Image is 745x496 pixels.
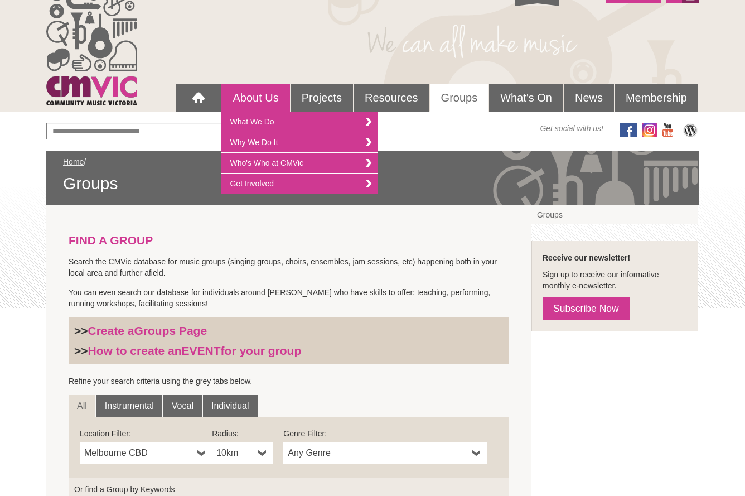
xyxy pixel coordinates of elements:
p: Sign up to receive our informative monthly e-newsletter. [543,269,687,291]
a: All [69,395,95,417]
p: You can even search our database for individuals around [PERSON_NAME] who have skills to offer: t... [69,287,509,309]
a: What We Do [221,112,378,132]
a: Subscribe Now [543,297,630,320]
a: Groups [430,84,489,112]
a: Instrumental [96,395,162,417]
label: Or find a Group by Keywords [74,484,504,495]
p: Search the CMVic database for music groups (singing groups, choirs, ensembles, jam sessions, etc)... [69,256,509,278]
img: CMVic Blog [682,123,699,137]
a: Groups [531,205,698,224]
a: Melbourne CBD [80,442,212,464]
a: News [564,84,614,112]
label: Genre Filter: [283,428,487,439]
a: How to create anEVENTfor your group [88,344,302,357]
a: Any Genre [283,442,487,464]
strong: FIND A GROUP [69,234,153,247]
a: 10km [212,442,273,464]
div: / [63,156,682,194]
a: Resources [354,84,429,112]
a: Who's Who at CMVic [221,153,378,174]
a: Create aGroups Page [88,324,207,337]
strong: Groups Page [134,324,207,337]
strong: Receive our newsletter! [543,253,630,262]
strong: EVENT [182,344,221,357]
a: Projects [291,84,353,112]
a: About Us [221,84,289,112]
span: Get social with us! [540,123,603,134]
label: Radius: [212,428,273,439]
a: Individual [203,395,258,417]
a: Vocal [163,395,202,417]
a: Home [63,157,84,166]
label: Location Filter: [80,428,212,439]
a: Membership [615,84,698,112]
a: What's On [489,84,563,112]
span: 10km [216,446,254,460]
a: Why We Do It [221,132,378,153]
span: Melbourne CBD [84,446,193,460]
img: icon-instagram.png [642,123,657,137]
h3: >> [74,324,504,338]
span: Any Genre [288,446,468,460]
h3: >> [74,344,504,358]
span: Groups [63,173,682,194]
p: Refine your search criteria using the grey tabs below. [69,375,509,387]
a: Get Involved [221,174,378,194]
